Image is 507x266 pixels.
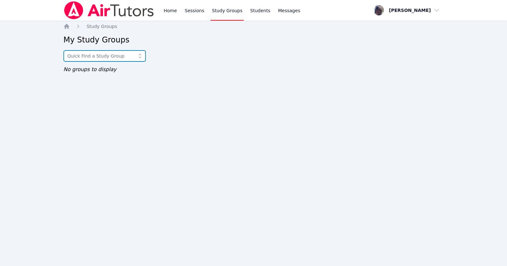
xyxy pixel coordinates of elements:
[63,23,444,30] nav: Breadcrumb
[278,7,300,14] span: Messages
[63,1,155,19] img: Air Tutors
[63,35,444,45] h2: My Study Groups
[87,24,117,29] span: Study Groups
[63,50,146,62] input: Quick Find a Study Group
[63,66,117,72] span: No groups to display
[87,23,117,30] a: Study Groups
